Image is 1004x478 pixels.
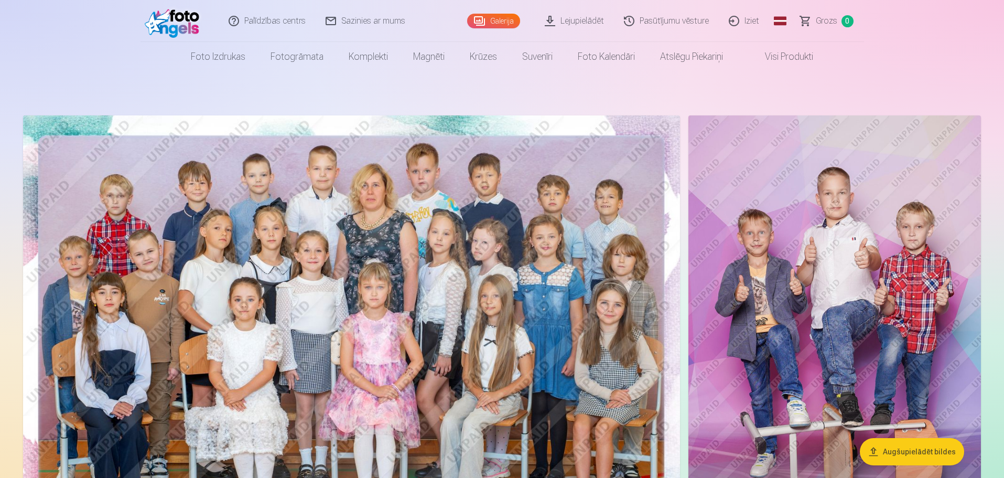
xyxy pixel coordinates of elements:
a: Atslēgu piekariņi [647,42,736,71]
a: Visi produkti [736,42,826,71]
a: Fotogrāmata [258,42,336,71]
a: Galerija [467,14,520,28]
span: Grozs [816,15,837,27]
span: 0 [841,15,854,27]
a: Komplekti [336,42,401,71]
a: Foto kalendāri [565,42,647,71]
a: Magnēti [401,42,457,71]
img: /fa1 [145,4,205,38]
a: Suvenīri [510,42,565,71]
a: Foto izdrukas [178,42,258,71]
a: Krūzes [457,42,510,71]
button: Augšupielādēt bildes [860,438,964,465]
